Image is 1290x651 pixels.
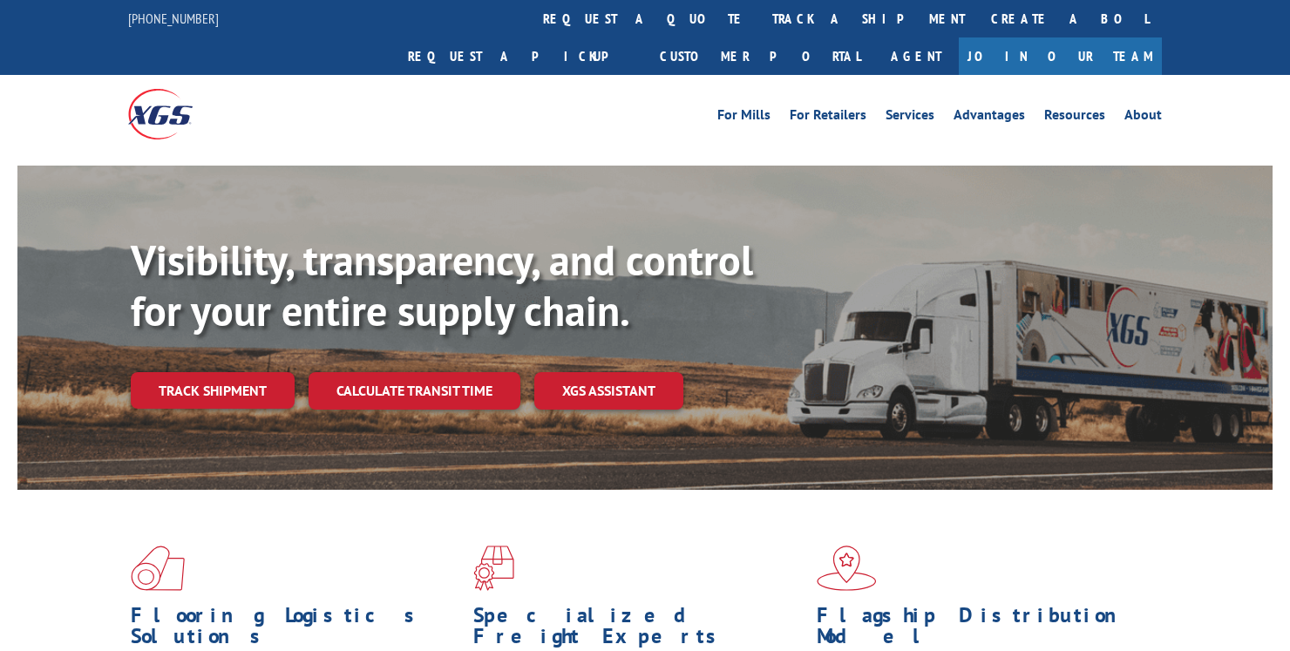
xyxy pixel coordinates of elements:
[817,546,877,591] img: xgs-icon-flagship-distribution-model-red
[473,546,514,591] img: xgs-icon-focused-on-flooring-red
[395,37,647,75] a: Request a pickup
[309,372,520,410] a: Calculate transit time
[534,372,683,410] a: XGS ASSISTANT
[1124,108,1162,127] a: About
[131,546,185,591] img: xgs-icon-total-supply-chain-intelligence-red
[959,37,1162,75] a: Join Our Team
[1044,108,1105,127] a: Resources
[954,108,1025,127] a: Advantages
[131,233,753,337] b: Visibility, transparency, and control for your entire supply chain.
[131,372,295,409] a: Track shipment
[647,37,873,75] a: Customer Portal
[873,37,959,75] a: Agent
[790,108,866,127] a: For Retailers
[128,10,219,27] a: [PHONE_NUMBER]
[717,108,771,127] a: For Mills
[886,108,934,127] a: Services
